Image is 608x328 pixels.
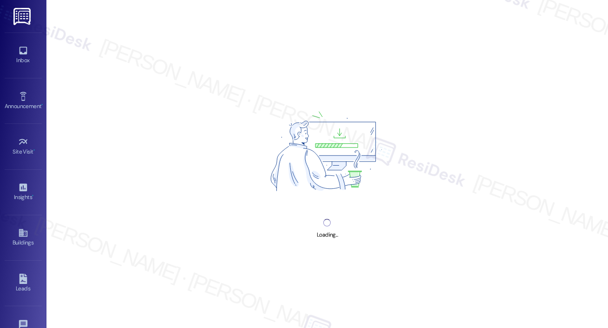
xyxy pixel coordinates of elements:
a: Buildings [5,225,42,250]
span: • [41,102,43,108]
a: Inbox [5,43,42,68]
img: ResiDesk Logo [13,8,33,25]
span: • [32,193,33,199]
a: Insights • [5,180,42,205]
a: Leads [5,271,42,296]
a: Site Visit • [5,134,42,159]
span: • [33,147,35,154]
div: Loading... [317,230,338,240]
